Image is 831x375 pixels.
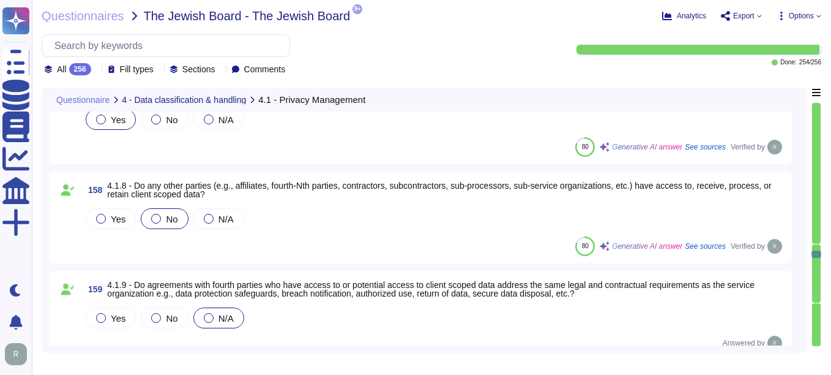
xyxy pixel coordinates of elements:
span: No [166,214,177,224]
span: Yes [111,214,125,224]
span: 4.1 - Privacy Management [258,95,365,104]
span: Verified by [731,243,765,250]
div: 256 [69,63,91,75]
button: user [2,341,35,368]
span: Verified by [731,143,765,151]
span: 80 [582,243,589,249]
span: No [166,313,177,324]
span: 254 / 256 [799,59,821,66]
img: user [5,343,27,365]
img: user [767,239,782,254]
span: Yes [111,313,125,324]
span: Generative AI answer [612,143,682,151]
span: All [57,65,67,74]
span: 80 [582,143,589,150]
span: N/A [218,313,234,324]
span: No [166,115,177,125]
span: Analytics [677,12,706,20]
span: N/A [218,115,234,125]
span: The Jewish Board - The Jewish Board [144,10,351,22]
span: 159 [83,285,102,294]
span: Generative AI answer [612,243,682,250]
span: Comments [244,65,286,74]
span: See sources [685,243,726,250]
span: N/A [218,214,234,224]
span: Export [733,12,755,20]
img: user [767,140,782,154]
img: user [767,336,782,350]
span: Yes [111,115,125,125]
button: Analytics [662,11,706,21]
span: Sections [182,65,215,74]
span: Fill types [120,65,154,74]
input: Search by keywords [48,35,289,56]
span: 4 - Data classification & handling [122,96,246,104]
span: 158 [83,186,102,194]
span: 4.1.9 - Do agreements with fourth parties who have access to or potential access to client scoped... [107,280,755,298]
span: Answered by [723,339,765,347]
span: 9+ [352,4,362,14]
span: Questionnaire [56,96,110,104]
span: See sources [685,143,726,151]
span: Done: [780,59,797,66]
span: Options [789,12,814,20]
span: Questionnaires [42,10,124,22]
span: 4.1.8 - Do any other parties (e.g., affiliates, fourth-Nth parties, contractors, subcontractors, ... [107,181,771,199]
